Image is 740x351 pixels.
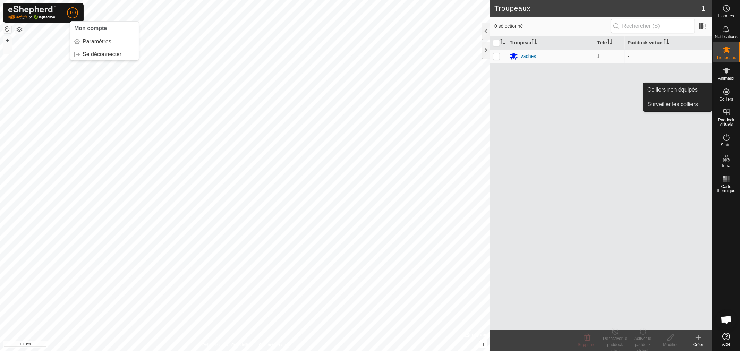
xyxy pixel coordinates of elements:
[664,40,669,45] p-sorticon: Activer pour trier
[714,185,738,193] span: Carte thermique
[69,9,76,16] span: TO
[607,40,613,45] p-sorticon: Activer pour trier
[500,40,505,45] p-sorticon: Activer pour trier
[701,3,705,14] span: 1
[70,36,139,47] a: Paramètres
[713,330,740,349] a: Aide
[494,23,611,30] span: 0 sélectionné
[494,4,701,12] h2: Troupeaux
[722,164,730,168] span: Infra
[721,143,732,147] span: Statut
[483,341,484,347] span: i
[722,342,730,346] span: Aide
[716,55,736,60] span: Troupeaux
[3,45,11,54] button: –
[597,53,600,59] span: 1
[647,86,698,94] span: Colliers non équipés
[657,342,684,348] div: Modifier
[714,118,738,126] span: Paddock virtuels
[643,97,712,111] a: Surveiller les colliers
[521,53,536,60] div: vaches
[83,39,111,44] span: Paramètres
[507,36,594,50] th: Troupeau
[594,36,625,50] th: Tête
[625,36,712,50] th: Paddock virtuel
[643,83,712,97] a: Colliers non équipés
[8,6,56,20] img: Logo Gallagher
[202,342,250,348] a: Politique de confidentialité
[647,100,698,109] span: Surveiller les colliers
[70,49,139,60] a: Se déconnecter
[684,342,712,348] div: Créer
[719,97,733,101] span: Colliers
[611,19,695,33] input: Rechercher (S)
[259,342,288,348] a: Contactez-nous
[83,52,121,57] span: Se déconnecter
[625,49,712,63] td: -
[74,25,107,31] span: Mon compte
[15,25,24,34] button: Couches de carte
[3,25,11,33] button: Réinitialiser la carte
[718,76,734,80] span: Animaux
[716,309,737,330] a: Open chat
[479,340,487,348] button: i
[531,40,537,45] p-sorticon: Activer pour trier
[715,35,738,39] span: Notifications
[718,14,734,18] span: Horaires
[3,36,11,45] button: +
[578,342,597,347] span: Supprimer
